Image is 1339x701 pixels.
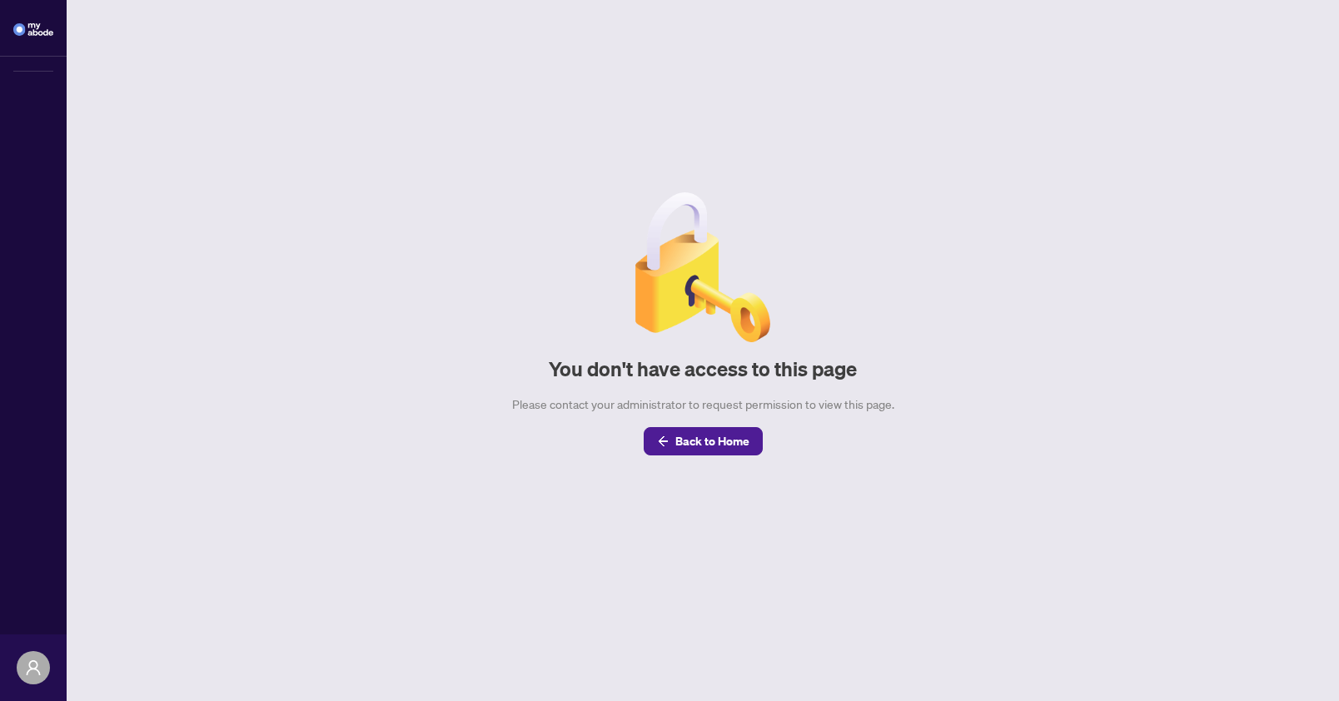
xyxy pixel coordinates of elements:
h2: You don't have access to this page [549,355,857,382]
img: logo [13,23,53,36]
div: Please contact your administrator to request permission to view this page. [512,395,894,414]
span: user [25,659,42,676]
span: arrow-left [657,435,669,447]
button: Back to Home [644,427,763,455]
img: Null State Icon [628,192,778,342]
span: Back to Home [675,428,749,455]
